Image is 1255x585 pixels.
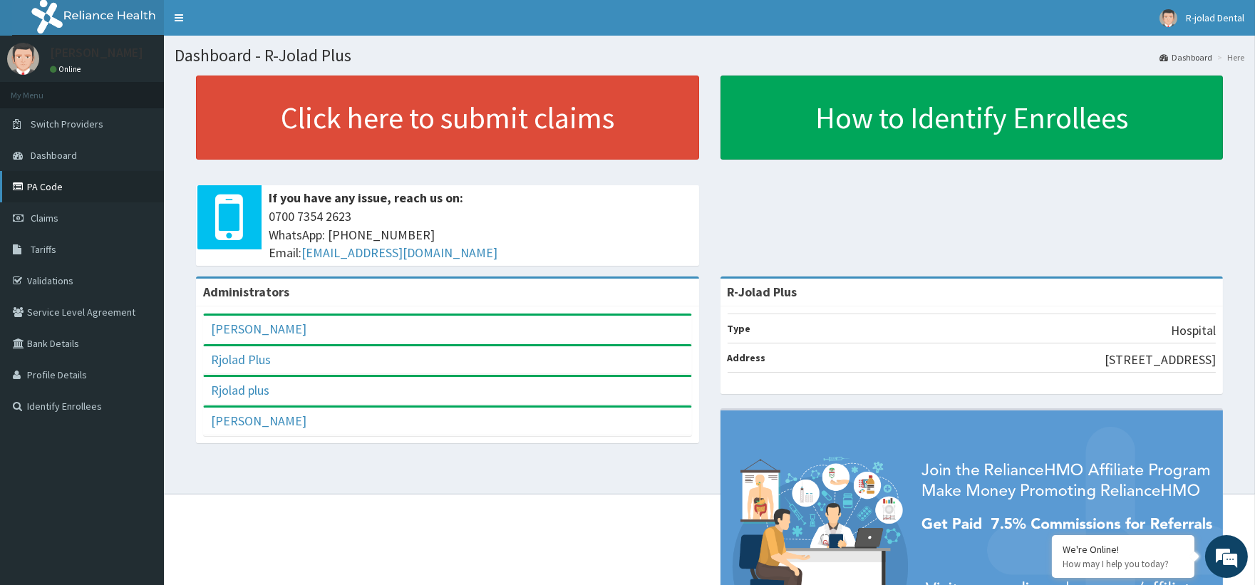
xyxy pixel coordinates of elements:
[1160,9,1177,27] img: User Image
[7,43,39,75] img: User Image
[728,284,797,300] strong: R-Jolad Plus
[211,351,271,368] a: Rjolad Plus
[175,46,1244,65] h1: Dashboard - R-Jolad Plus
[83,180,197,323] span: We're online!
[7,389,272,439] textarea: Type your message and hit 'Enter'
[31,118,103,130] span: Switch Providers
[31,243,56,256] span: Tariffs
[74,80,239,98] div: Chat with us now
[1105,351,1216,369] p: [STREET_ADDRESS]
[31,149,77,162] span: Dashboard
[269,207,692,262] span: 0700 7354 2623 WhatsApp: [PHONE_NUMBER] Email:
[50,64,84,74] a: Online
[196,76,699,160] a: Click here to submit claims
[211,321,306,337] a: [PERSON_NAME]
[721,76,1224,160] a: How to Identify Enrollees
[269,190,463,206] b: If you have any issue, reach us on:
[234,7,268,41] div: Minimize live chat window
[211,413,306,429] a: [PERSON_NAME]
[728,322,751,335] b: Type
[1171,321,1216,340] p: Hospital
[1160,51,1212,63] a: Dashboard
[301,244,497,261] a: [EMAIL_ADDRESS][DOMAIN_NAME]
[26,71,58,107] img: d_794563401_company_1708531726252_794563401
[203,284,289,300] b: Administrators
[50,46,143,59] p: [PERSON_NAME]
[728,351,766,364] b: Address
[1063,558,1184,570] p: How may I help you today?
[1214,51,1244,63] li: Here
[1063,543,1184,556] div: We're Online!
[31,212,58,224] span: Claims
[211,382,269,398] a: Rjolad plus
[1186,11,1244,24] span: R-jolad Dental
